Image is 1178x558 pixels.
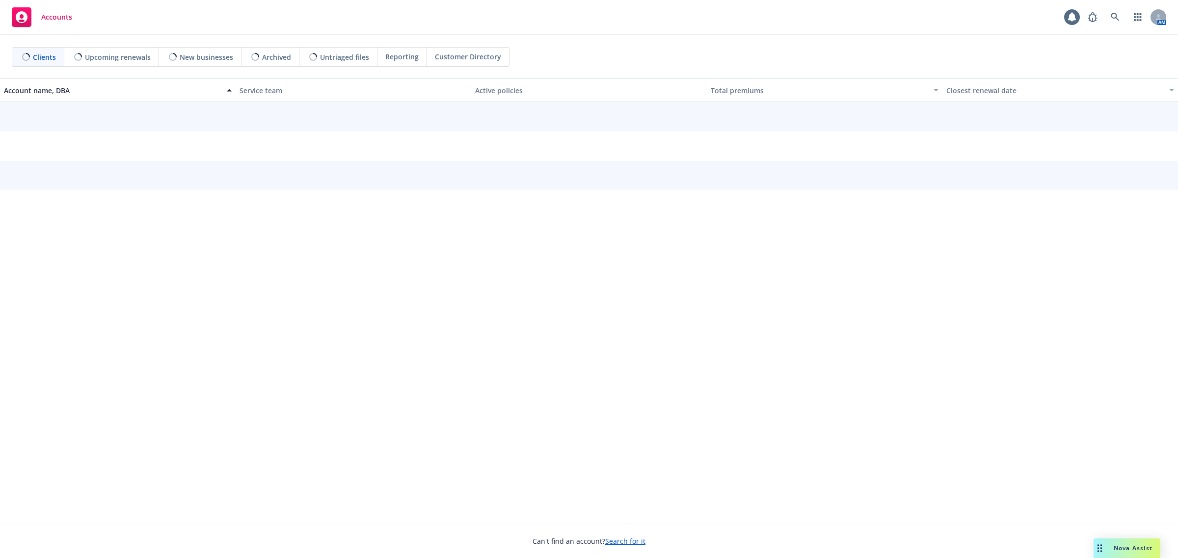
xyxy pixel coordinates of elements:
[475,85,703,96] div: Active policies
[262,52,291,62] span: Archived
[240,85,467,96] div: Service team
[1114,544,1152,552] span: Nova Assist
[33,52,56,62] span: Clients
[385,51,419,62] span: Reporting
[1128,7,1148,27] a: Switch app
[1083,7,1102,27] a: Report a Bug
[180,52,233,62] span: New businesses
[8,3,76,31] a: Accounts
[85,52,151,62] span: Upcoming renewals
[471,78,707,102] button: Active policies
[711,85,928,96] div: Total premiums
[4,85,221,96] div: Account name, DBA
[1094,538,1160,558] button: Nova Assist
[707,78,942,102] button: Total premiums
[1094,538,1106,558] div: Drag to move
[1105,7,1125,27] a: Search
[236,78,471,102] button: Service team
[605,536,645,546] a: Search for it
[320,52,369,62] span: Untriaged files
[942,78,1178,102] button: Closest renewal date
[41,13,72,21] span: Accounts
[946,85,1163,96] div: Closest renewal date
[435,51,501,62] span: Customer Directory
[533,536,645,546] span: Can't find an account?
